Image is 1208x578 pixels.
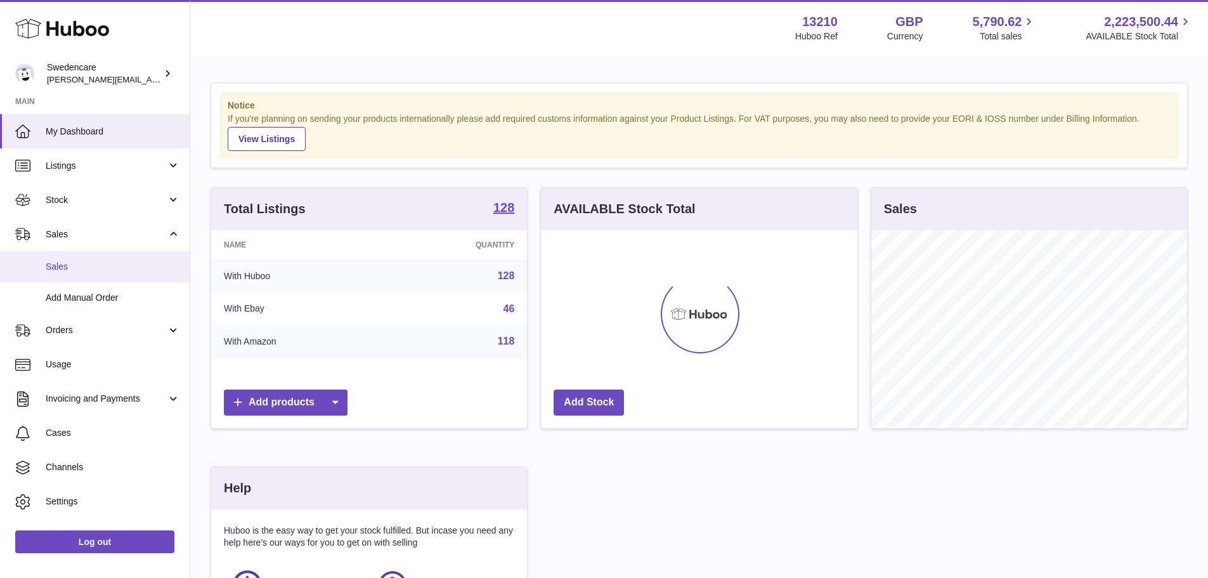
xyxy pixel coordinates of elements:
h3: Help [224,480,251,497]
strong: GBP [895,13,923,30]
a: View Listings [228,127,306,151]
strong: 13210 [802,13,838,30]
div: Huboo Ref [795,30,838,43]
span: Listings [46,160,167,172]
span: Orders [46,324,167,336]
span: [PERSON_NAME][EMAIL_ADDRESS][DOMAIN_NAME] [47,74,254,84]
h3: AVAILABLE Stock Total [554,200,695,218]
span: Stock [46,194,167,206]
th: Quantity [384,230,528,259]
a: 2,223,500.44 AVAILABLE Stock Total [1086,13,1193,43]
span: Sales [46,261,180,273]
span: Cases [46,427,180,439]
span: My Dashboard [46,126,180,138]
td: With Huboo [211,259,384,292]
a: Log out [15,530,174,553]
a: 128 [493,201,514,216]
span: Invoicing and Payments [46,393,167,405]
span: Settings [46,496,180,508]
div: Currency [887,30,923,43]
span: Add Manual Order [46,292,180,304]
a: 128 [498,270,515,281]
strong: 128 [493,201,514,214]
span: AVAILABLE Stock Total [1086,30,1193,43]
h3: Total Listings [224,200,306,218]
div: Swedencare [47,62,161,86]
span: Total sales [980,30,1036,43]
span: 5,790.62 [973,13,1022,30]
a: Add Stock [554,390,624,416]
th: Name [211,230,384,259]
span: Usage [46,358,180,371]
a: 118 [498,336,515,346]
span: 2,223,500.44 [1104,13,1178,30]
div: If you're planning on sending your products internationally please add required customs informati... [228,113,1171,151]
a: 5,790.62 Total sales [973,13,1037,43]
strong: Notice [228,100,1171,112]
a: 46 [503,303,515,314]
td: With Ebay [211,292,384,325]
h3: Sales [884,200,917,218]
p: Huboo is the easy way to get your stock fulfilled. But incase you need any help here's our ways f... [224,525,514,549]
span: Channels [46,461,180,473]
td: With Amazon [211,325,384,358]
img: rebecca.fall@swedencare.co.uk [15,64,34,83]
span: Sales [46,228,167,240]
a: Add products [224,390,347,416]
